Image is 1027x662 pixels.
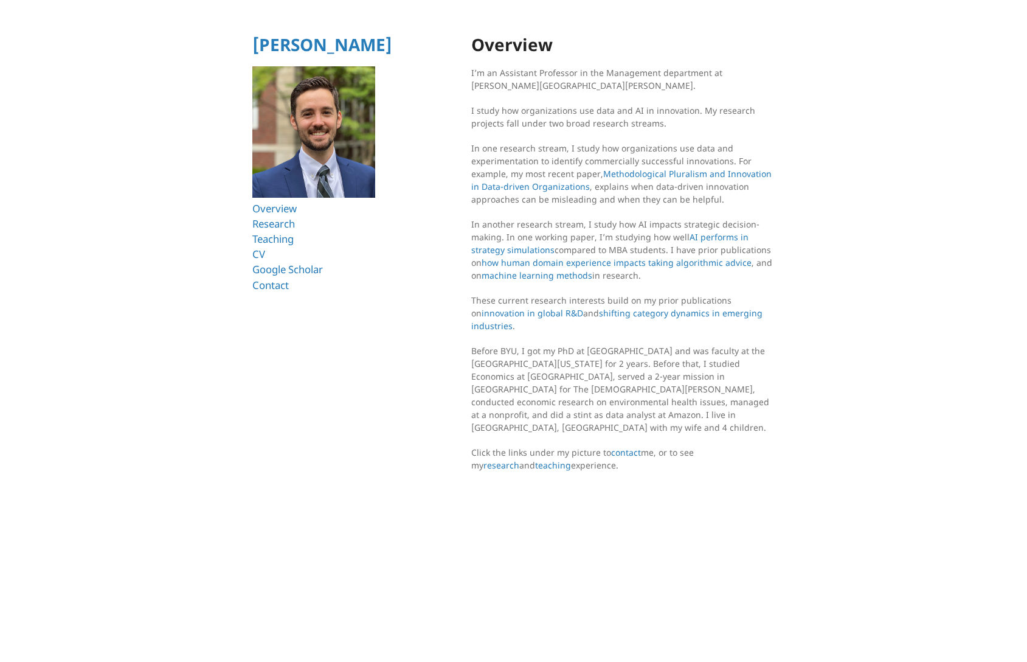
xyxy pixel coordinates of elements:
p: Before BYU, I got my PhD at [GEOGRAPHIC_DATA] and was faculty at the [GEOGRAPHIC_DATA][US_STATE] ... [471,344,775,434]
p: In one research stream, I study how organizations use data and experimentation to identify commer... [471,142,775,206]
a: CV [252,247,265,261]
a: Research [252,217,295,231]
p: I’m an Assistant Professor in the Management department at [PERSON_NAME][GEOGRAPHIC_DATA][PERSON_... [471,66,775,92]
a: Teaching [252,232,294,246]
p: Click the links under my picture to me, or to see my and experience. [471,446,775,472]
a: Methodological Pluralism and Innovation in Data-driven Organizations [471,168,772,192]
a: innovation in global R&D [482,307,583,319]
h1: Overview [471,35,775,54]
a: AI performs in strategy simulations [471,231,749,256]
a: shifting category dynamics in emerging industries [471,307,762,332]
p: In another research stream, I study how AI impacts strategic decision-making. In one working pape... [471,218,775,282]
a: machine learning methods [482,270,592,281]
a: [PERSON_NAME] [252,33,392,56]
a: research [483,459,519,471]
img: Ryan T Allen HBS [252,66,376,198]
p: I study how organizations use data and AI in innovation. My research projects fall under two broa... [471,104,775,130]
a: contact [611,447,641,458]
a: Google Scholar [252,262,323,276]
a: Contact [252,278,289,292]
a: teaching [535,459,571,471]
a: Overview [252,201,297,215]
a: how human domain experience impacts taking algorithmic advice [482,257,752,268]
p: These current research interests build on my prior publications on and . [471,294,775,332]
